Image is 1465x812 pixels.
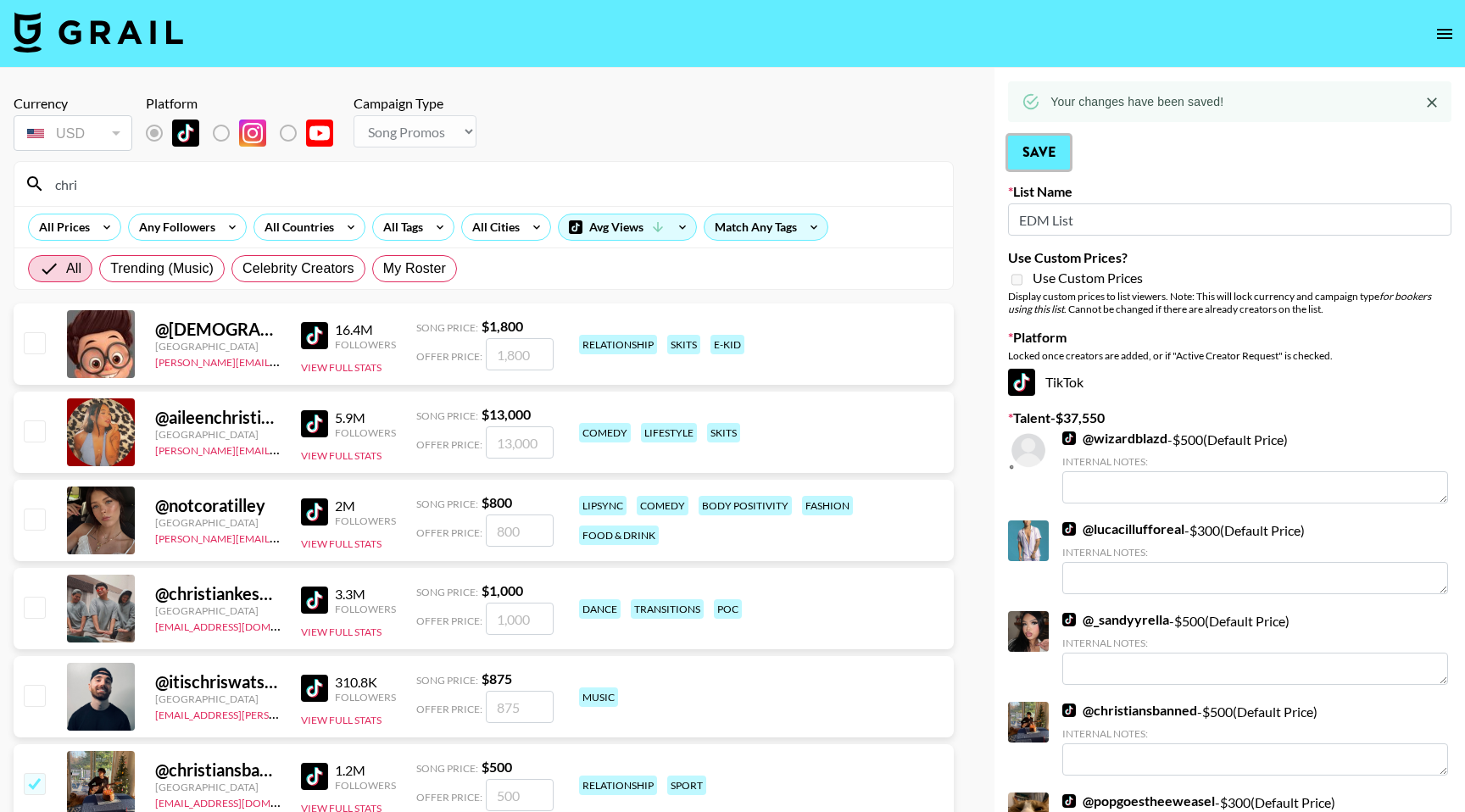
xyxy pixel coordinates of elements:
div: - $ 500 (Default Price) [1062,611,1448,685]
div: 5.9M [335,409,396,426]
span: Song Price: [416,498,478,510]
strong: $ 500 [482,759,512,775]
div: Followers [335,338,396,351]
img: TikTok [1062,522,1076,536]
div: Display custom prices to list viewers. Note: This will lock currency and campaign type . Cannot b... [1008,290,1451,315]
a: @popgoestheeweasel [1062,793,1215,809]
img: Instagram [239,120,266,147]
div: - $ 300 (Default Price) [1062,520,1448,594]
div: Currency [14,95,132,112]
input: 13,000 [486,426,554,459]
img: TikTok [172,120,199,147]
div: [GEOGRAPHIC_DATA] [155,516,281,529]
button: open drawer [1428,17,1462,51]
span: Trending (Music) [110,259,214,279]
input: 500 [486,779,554,811]
img: TikTok [1062,613,1076,626]
div: 3.3M [335,586,396,603]
div: @ notcoratilley [155,495,281,516]
div: [GEOGRAPHIC_DATA] [155,340,281,353]
strong: $ 1,800 [482,318,523,334]
span: Offer Price: [416,350,482,363]
div: skits [707,423,740,442]
div: 16.4M [335,321,396,338]
div: [GEOGRAPHIC_DATA] [155,692,281,705]
img: TikTok [301,675,328,702]
label: Platform [1008,329,1451,346]
div: comedy [637,496,688,515]
div: Remove selected talent to change platforms [146,115,347,151]
a: @lucacillufforeal [1062,520,1184,537]
div: @ christiansbanned [155,759,281,781]
div: 2M [335,498,396,514]
div: lifestyle [641,423,697,442]
div: food & drink [579,526,659,545]
em: for bookers using this list [1008,290,1431,315]
div: Internal Notes: [1062,637,1448,649]
div: body positivity [699,496,792,515]
div: All Tags [373,214,426,240]
input: 1,800 [486,338,554,370]
div: e-kid [710,335,744,354]
div: @ [DEMOGRAPHIC_DATA] [155,319,281,340]
strong: $ 1,000 [482,582,523,598]
button: View Full Stats [301,537,382,550]
div: @ aileenchristineee [155,407,281,428]
a: @wizardblazd [1062,430,1167,447]
button: Save [1008,136,1070,170]
div: Remove selected talent to change your currency [14,112,132,154]
a: [EMAIL_ADDRESS][DOMAIN_NAME] [155,617,326,633]
span: All [66,259,81,279]
button: View Full Stats [301,714,382,726]
div: Followers [335,514,396,527]
div: Avg Views [559,214,696,240]
div: USD [17,119,129,148]
label: Use Custom Prices? [1008,249,1451,266]
strong: $ 13,000 [482,406,531,422]
img: TikTok [1062,431,1076,445]
div: 1.2M [335,762,396,779]
span: My Roster [383,259,446,279]
div: Followers [335,603,396,615]
div: [GEOGRAPHIC_DATA] [155,604,281,617]
div: relationship [579,776,657,795]
button: View Full Stats [301,449,382,462]
div: music [579,687,618,707]
div: poc [714,599,742,619]
img: TikTok [301,322,328,349]
label: List Name [1008,183,1451,200]
img: TikTok [301,587,328,614]
div: Followers [335,426,396,439]
img: TikTok [1062,704,1076,717]
div: Your changes have been saved! [1050,86,1223,117]
button: View Full Stats [301,361,382,374]
div: Match Any Tags [705,214,827,240]
img: TikTok [301,410,328,437]
span: Song Price: [416,409,478,422]
span: Offer Price: [416,615,482,627]
strong: $ 800 [482,494,512,510]
span: Song Price: [416,321,478,334]
div: Platform [146,95,347,112]
div: Followers [335,779,396,792]
div: [GEOGRAPHIC_DATA] [155,428,281,441]
span: Offer Price: [416,791,482,804]
div: Internal Notes: [1062,546,1448,559]
div: skits [667,335,700,354]
button: Close [1419,90,1445,115]
input: Search by User Name [45,170,943,197]
a: [EMAIL_ADDRESS][DOMAIN_NAME] [155,793,326,809]
a: @_sandyyrella [1062,611,1169,628]
input: 875 [486,691,554,723]
span: Celebrity Creators [242,259,354,279]
img: TikTok [301,763,328,790]
a: [EMAIL_ADDRESS][PERSON_NAME][DOMAIN_NAME] [155,705,406,721]
div: Internal Notes: [1062,455,1448,468]
div: transitions [631,599,704,619]
span: Song Price: [416,674,478,687]
div: All Cities [462,214,523,240]
strong: $ 875 [482,670,512,687]
span: Song Price: [416,762,478,775]
a: [PERSON_NAME][EMAIL_ADDRESS][DOMAIN_NAME] [155,441,406,457]
img: TikTok [301,498,328,526]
